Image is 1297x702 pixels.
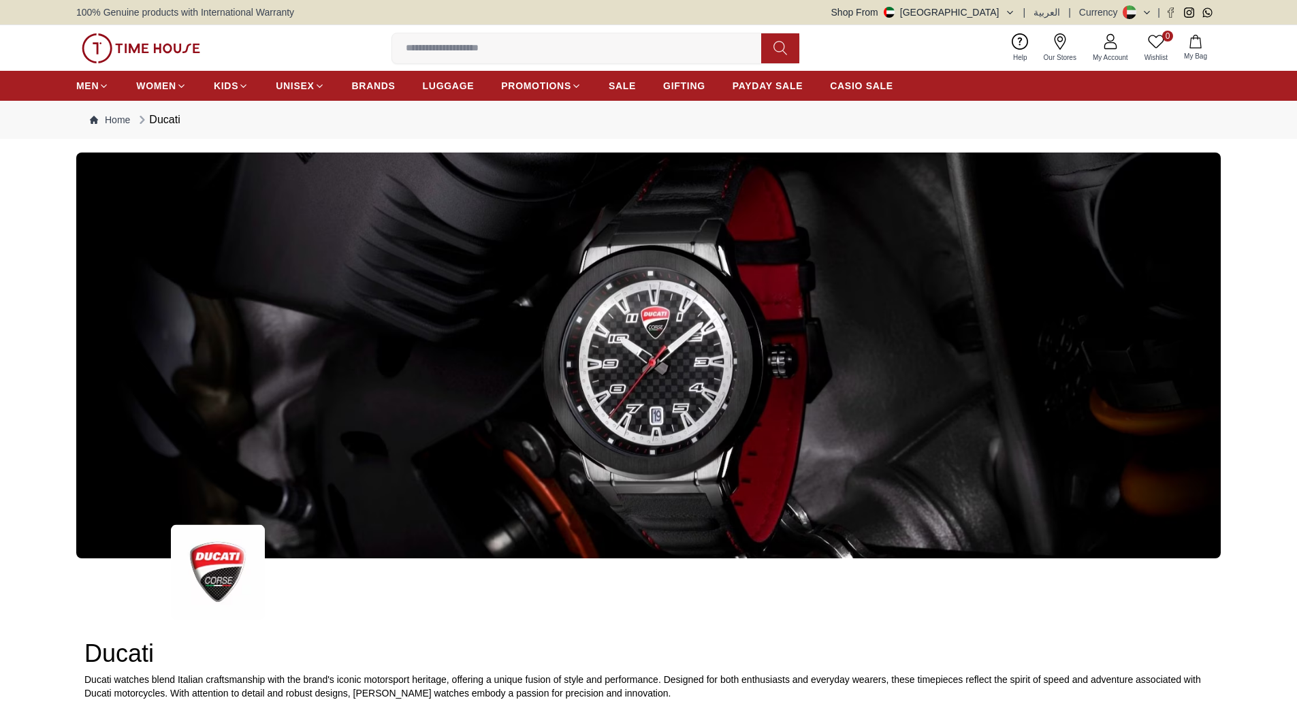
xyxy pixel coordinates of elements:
[1005,31,1036,65] a: Help
[1068,5,1071,19] span: |
[501,79,571,93] span: PROMOTIONS
[90,113,130,127] a: Home
[1008,52,1033,63] span: Help
[76,5,294,19] span: 100% Genuine products with International Warranty
[733,74,803,98] a: PAYDAY SALE
[1136,31,1176,65] a: 0Wishlist
[84,640,1213,667] h2: Ducati
[135,112,180,128] div: Ducati
[1079,5,1123,19] div: Currency
[1162,31,1173,42] span: 0
[609,74,636,98] a: SALE
[831,5,1015,19] button: Shop From[GEOGRAPHIC_DATA]
[76,74,109,98] a: MEN
[609,79,636,93] span: SALE
[136,74,187,98] a: WOMEN
[352,74,396,98] a: BRANDS
[1038,52,1082,63] span: Our Stores
[663,79,705,93] span: GIFTING
[276,79,314,93] span: UNISEX
[82,33,200,63] img: ...
[76,101,1221,139] nav: Breadcrumb
[733,79,803,93] span: PAYDAY SALE
[1139,52,1173,63] span: Wishlist
[830,74,893,98] a: CASIO SALE
[830,79,893,93] span: CASIO SALE
[1176,32,1215,64] button: My Bag
[171,524,265,619] img: ...
[1023,5,1026,19] span: |
[214,74,249,98] a: KIDS
[423,79,475,93] span: LUGGAGE
[1166,7,1176,18] a: Facebook
[1202,7,1213,18] a: Whatsapp
[76,79,99,93] span: MEN
[352,79,396,93] span: BRANDS
[1157,5,1160,19] span: |
[501,74,581,98] a: PROMOTIONS
[663,74,705,98] a: GIFTING
[214,79,238,93] span: KIDS
[1184,7,1194,18] a: Instagram
[1034,5,1060,19] button: العربية
[1087,52,1134,63] span: My Account
[884,7,895,18] img: United Arab Emirates
[276,74,324,98] a: UNISEX
[76,153,1221,558] img: ...
[1036,31,1085,65] a: Our Stores
[136,79,176,93] span: WOMEN
[423,74,475,98] a: LUGGAGE
[84,673,1213,700] p: Ducati watches blend Italian craftsmanship with the brand's iconic motorsport heritage, offering ...
[1179,51,1213,61] span: My Bag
